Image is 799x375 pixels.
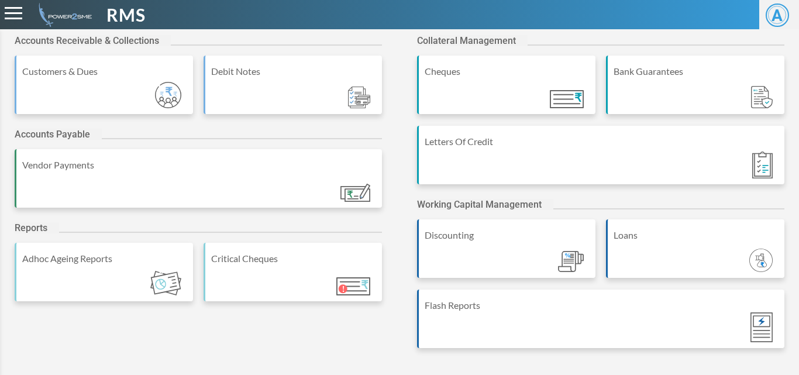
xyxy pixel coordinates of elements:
a: Debit Notes Module_ic [204,56,382,126]
img: Module_ic [752,152,773,178]
div: Letters Of Credit [425,135,779,149]
a: Letters Of Credit Module_ic [417,126,784,196]
a: Vendor Payments Module_ic [15,149,382,219]
h2: Reports [15,222,59,233]
div: Critical Cheques [211,252,376,266]
img: Module_ic [155,82,181,108]
img: Module_ic [348,87,370,108]
img: Module_ic [751,86,773,109]
img: Module_ic [558,251,584,273]
a: Customers & Dues Module_ic [15,56,193,126]
div: Bank Guarantees [614,64,779,78]
div: Customers & Dues [22,64,187,78]
div: Flash Reports [425,298,779,312]
img: Module_ic [336,277,370,295]
div: Discounting [425,228,590,242]
div: Cheques [425,64,590,78]
a: Loans Module_ic [606,219,784,290]
h2: Collateral Management [417,35,528,46]
img: Module_ic [750,312,773,342]
a: Bank Guarantees Module_ic [606,56,784,126]
img: admin [34,3,92,27]
h2: Accounts Receivable & Collections [15,35,171,46]
div: Adhoc Ageing Reports [22,252,187,266]
div: Debit Notes [211,64,376,78]
a: Flash Reports Module_ic [417,290,784,360]
a: Critical Cheques Module_ic [204,243,382,313]
a: Discounting Module_ic [417,219,595,290]
img: Module_ic [340,184,370,202]
a: Adhoc Ageing Reports Module_ic [15,243,193,313]
h2: Accounts Payable [15,129,102,140]
img: Module_ic [749,249,773,272]
span: RMS [106,2,146,28]
img: Module_ic [550,90,584,108]
div: Loans [614,228,779,242]
div: Vendor Payments [22,158,376,172]
a: Cheques Module_ic [417,56,595,126]
h2: Working Capital Management [417,199,553,210]
span: A [766,4,789,27]
img: Module_ic [150,271,181,295]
